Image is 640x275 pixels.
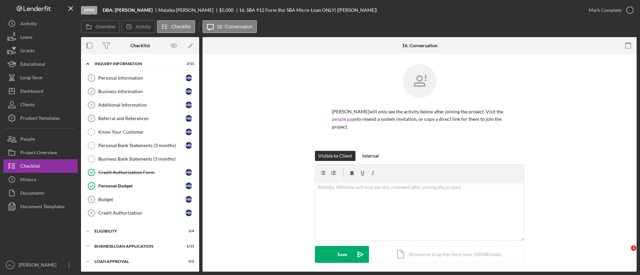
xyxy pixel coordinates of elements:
[98,75,185,81] div: Personal Information
[182,229,194,233] div: 2 / 4
[90,76,92,80] tspan: 1
[98,143,185,148] div: Personal Bank Statements (3 months)
[95,244,177,248] div: BUSINESS LOAN APPLICATION
[90,197,92,201] tspan: 5
[20,146,57,161] div: Project Overview
[219,7,234,13] span: $5,000
[402,43,437,48] div: 16. Conversation
[239,7,377,13] div: 16. SBA 912 Form (for SBA Micro-Loan ONLY) ([PERSON_NAME])
[3,44,78,57] button: Grants
[98,156,195,162] div: Business Bank Statements (3 months)
[3,30,78,44] button: Loans
[185,210,192,216] div: M W
[98,183,185,189] div: Personal Budget
[84,193,196,206] a: 5BudgetMW
[203,20,257,33] button: 16. Conversation
[20,30,32,46] div: Loans
[182,244,194,248] div: 1 / 11
[20,98,35,113] div: Clients
[359,151,382,161] button: Internal
[81,6,97,15] div: Open
[20,44,34,59] div: Grants
[3,98,78,111] a: Clients
[20,17,37,32] div: Activity
[84,206,196,220] a: 6Credit AuthorizationMW
[121,20,155,33] button: Activity
[332,116,357,122] a: people page
[182,62,194,66] div: 2 / 11
[185,129,192,135] div: M W
[3,186,78,200] button: Documents
[3,84,78,98] button: Dashboard
[98,102,185,108] div: Additional Information
[20,84,43,100] div: Dashboard
[157,20,195,33] button: Checklist
[315,151,355,161] button: Visible to Client
[171,24,191,29] label: Checklist
[90,103,92,107] tspan: 3
[84,139,196,152] a: Personal Bank Statements (3 months)MW
[318,151,352,161] div: Visible to Client
[182,259,194,264] div: 0 / 2
[158,7,219,13] div: Malaika [PERSON_NAME]
[98,116,185,121] div: Referral and References
[84,179,196,193] a: Personal BudgetMW
[185,115,192,122] div: M W
[81,20,119,33] button: Overview
[3,111,78,125] button: Product Templates
[17,258,61,273] div: [PERSON_NAME]
[3,57,78,71] button: Educational
[20,186,44,201] div: Documents
[95,259,177,264] div: Loan Approval
[3,71,78,84] button: Long-Term
[332,108,507,131] p: [PERSON_NAME] will only see the activity below after joining the project. Visit the to resend a s...
[185,75,192,81] div: M W
[20,111,60,127] div: Product Templates
[98,170,185,175] div: Credit Authorization Form
[315,246,369,263] button: Save
[3,132,78,146] button: People
[84,166,196,179] a: Credit Authorization FormMW
[3,200,78,213] a: Document Templates
[20,173,36,188] div: History
[185,196,192,203] div: M W
[582,3,637,17] button: Mark Complete
[90,89,92,93] tspan: 2
[98,210,185,216] div: Credit Authorization
[3,173,78,186] button: History
[98,129,185,135] div: Know Your Customer
[103,7,153,13] b: DBA: [PERSON_NAME]
[20,132,35,147] div: People
[98,89,185,94] div: Business Information
[362,151,379,161] div: Internal
[84,85,196,98] a: 2Business InformationMW
[3,159,78,173] button: Checklist
[96,24,115,29] label: Overview
[185,169,192,176] div: M W
[185,142,192,149] div: M W
[8,263,12,267] text: NL
[20,200,64,215] div: Document Templates
[84,112,196,125] a: 4Referral and ReferencesMW
[90,211,92,215] tspan: 6
[185,183,192,189] div: M W
[617,245,633,262] iframe: Intercom live chat
[84,71,196,85] a: 1Personal InformationMW
[90,116,93,120] tspan: 4
[217,24,253,29] label: 16. Conversation
[20,71,43,86] div: Long-Term
[98,197,185,202] div: Budget
[337,246,347,263] div: Save
[95,62,177,66] div: INQUIRY INFORMATION
[589,3,621,17] div: Mark Complete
